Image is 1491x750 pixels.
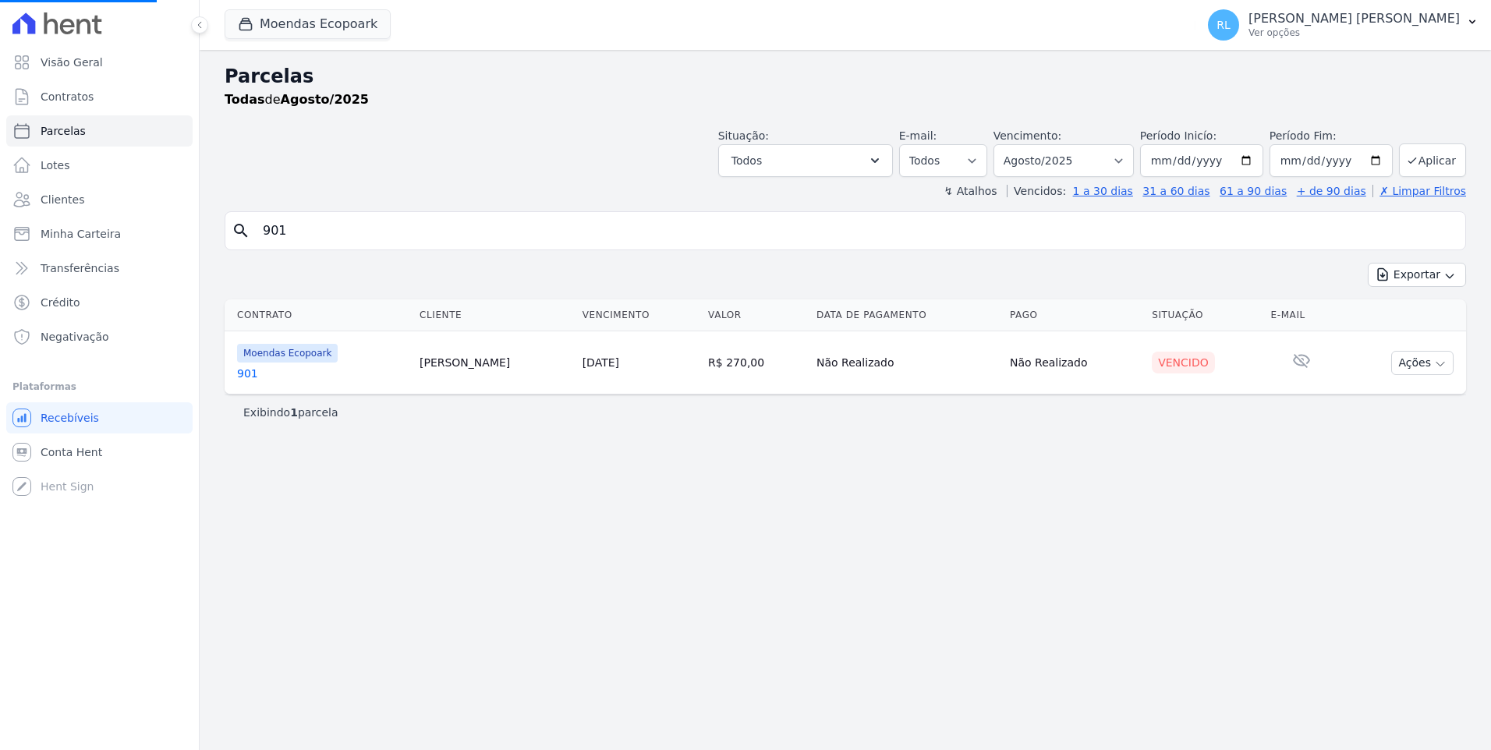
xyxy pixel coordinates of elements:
[290,406,298,419] b: 1
[6,218,193,249] a: Minha Carteira
[1399,143,1466,177] button: Aplicar
[6,321,193,352] a: Negativação
[12,377,186,396] div: Plataformas
[1248,27,1460,39] p: Ver opções
[225,9,391,39] button: Moendas Ecopoark
[1007,185,1066,197] label: Vencidos:
[702,331,810,394] td: R$ 270,00
[253,215,1459,246] input: Buscar por nome do lote ou do cliente
[1195,3,1491,47] button: RL [PERSON_NAME] [PERSON_NAME] Ver opções
[1004,331,1146,394] td: Não Realizado
[1265,299,1339,331] th: E-mail
[810,331,1004,394] td: Não Realizado
[41,55,103,70] span: Visão Geral
[413,299,576,331] th: Cliente
[1217,19,1231,30] span: RL
[1220,185,1287,197] a: 61 a 90 dias
[413,331,576,394] td: [PERSON_NAME]
[41,410,99,426] span: Recebíveis
[41,123,86,139] span: Parcelas
[1372,185,1466,197] a: ✗ Limpar Filtros
[41,89,94,104] span: Contratos
[1248,11,1460,27] p: [PERSON_NAME] [PERSON_NAME]
[41,260,119,276] span: Transferências
[1270,128,1393,144] label: Período Fim:
[225,299,413,331] th: Contrato
[576,299,702,331] th: Vencimento
[41,192,84,207] span: Clientes
[1146,299,1264,331] th: Situação
[702,299,810,331] th: Valor
[1142,185,1209,197] a: 31 a 60 dias
[41,444,102,460] span: Conta Hent
[6,184,193,215] a: Clientes
[1297,185,1366,197] a: + de 90 dias
[41,329,109,345] span: Negativação
[41,226,121,242] span: Minha Carteira
[6,150,193,181] a: Lotes
[6,47,193,78] a: Visão Geral
[232,221,250,240] i: search
[6,115,193,147] a: Parcelas
[6,81,193,112] a: Contratos
[41,295,80,310] span: Crédito
[243,405,338,420] p: Exibindo parcela
[1004,299,1146,331] th: Pago
[281,92,369,107] strong: Agosto/2025
[810,299,1004,331] th: Data de Pagamento
[944,185,997,197] label: ↯ Atalhos
[6,437,193,468] a: Conta Hent
[6,402,193,433] a: Recebíveis
[237,366,407,381] a: 901
[1152,352,1215,373] div: Vencido
[1391,351,1454,375] button: Ações
[41,157,70,173] span: Lotes
[899,129,937,142] label: E-mail:
[1140,129,1217,142] label: Período Inicío:
[237,344,338,363] span: Moendas Ecopoark
[583,356,619,369] a: [DATE]
[718,144,893,177] button: Todos
[731,151,762,170] span: Todos
[225,90,369,109] p: de
[1368,263,1466,287] button: Exportar
[993,129,1061,142] label: Vencimento:
[225,92,265,107] strong: Todas
[718,129,769,142] label: Situação:
[225,62,1466,90] h2: Parcelas
[6,253,193,284] a: Transferências
[6,287,193,318] a: Crédito
[1073,185,1133,197] a: 1 a 30 dias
